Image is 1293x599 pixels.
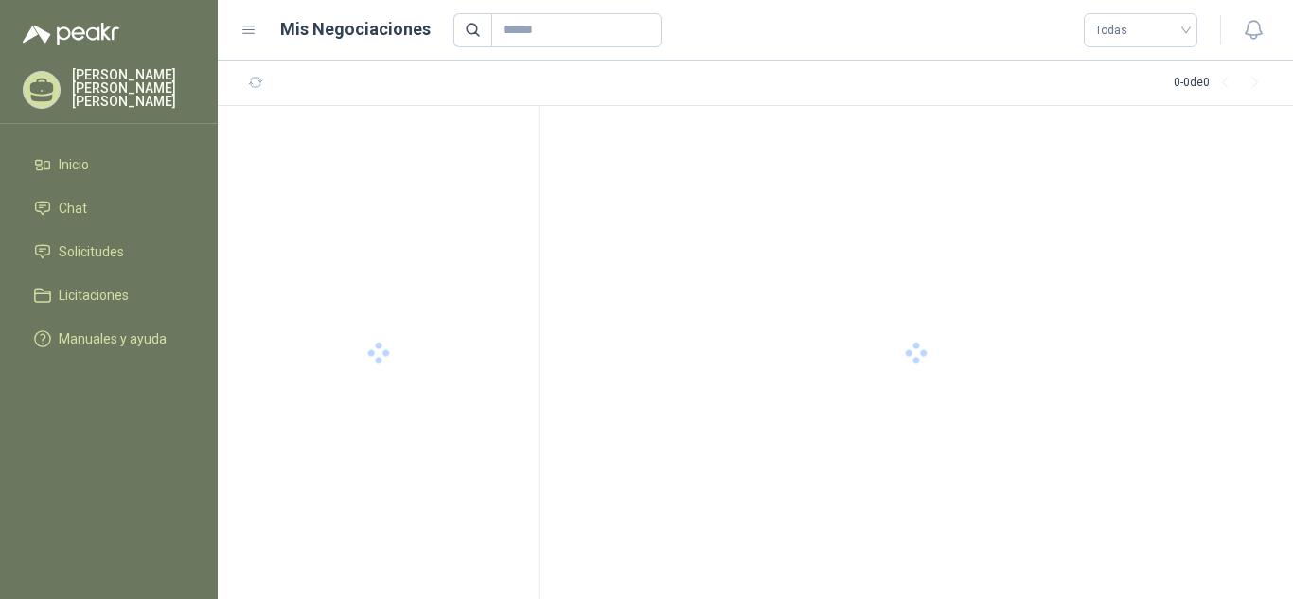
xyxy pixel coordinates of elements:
a: Inicio [23,147,195,183]
span: Licitaciones [59,285,129,306]
span: Manuales y ayuda [59,328,167,349]
span: Inicio [59,154,89,175]
a: Solicitudes [23,234,195,270]
span: Todas [1095,16,1186,44]
img: Logo peakr [23,23,119,45]
span: Solicitudes [59,241,124,262]
a: Licitaciones [23,277,195,313]
a: Manuales y ayuda [23,321,195,357]
h1: Mis Negociaciones [280,16,431,43]
a: Chat [23,190,195,226]
p: [PERSON_NAME] [PERSON_NAME] [PERSON_NAME] [72,68,195,108]
span: Chat [59,198,87,219]
div: 0 - 0 de 0 [1174,68,1270,98]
